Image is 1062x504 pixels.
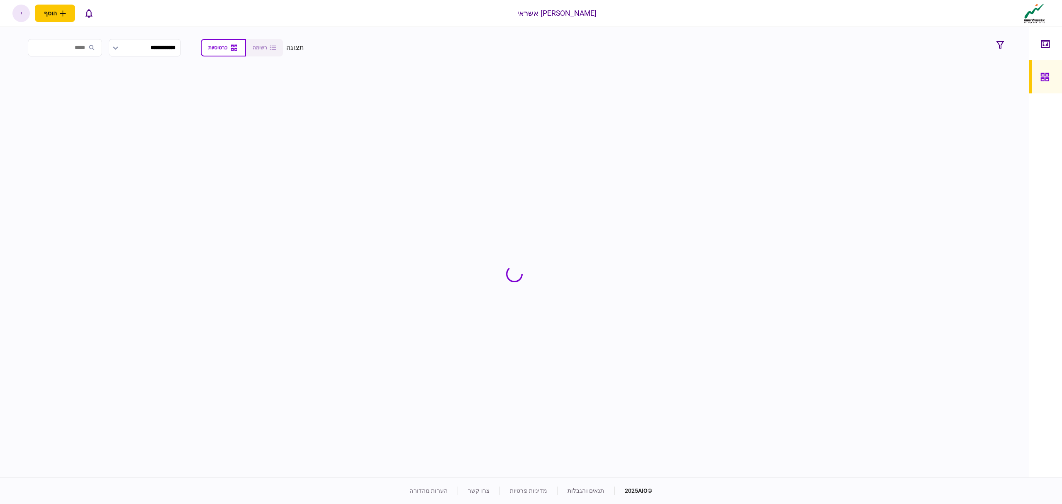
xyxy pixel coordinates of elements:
button: כרטיסיות [201,39,246,56]
img: client company logo [1022,3,1047,24]
a: מדיניות פרטיות [510,487,547,494]
a: תנאים והגבלות [568,487,604,494]
div: תצוגה [286,43,304,53]
button: פתח תפריט להוספת לקוח [35,5,75,22]
span: כרטיסיות [208,45,227,51]
a: הערות מהדורה [409,487,448,494]
a: צרו קשר [468,487,490,494]
button: רשימה [246,39,283,56]
div: © 2025 AIO [614,487,653,495]
button: פתח רשימת התראות [80,5,97,22]
button: י [12,5,30,22]
div: [PERSON_NAME] אשראי [517,8,597,19]
span: רשימה [253,45,267,51]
